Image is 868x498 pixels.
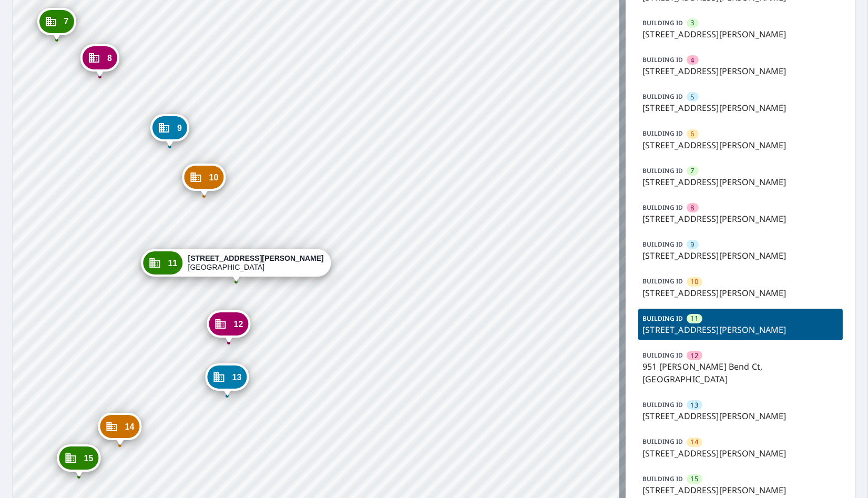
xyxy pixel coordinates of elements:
p: BUILDING ID [642,400,683,409]
span: 10 [209,174,219,181]
p: BUILDING ID [642,474,683,483]
strong: [STREET_ADDRESS][PERSON_NAME] [188,254,324,262]
p: BUILDING ID [642,129,683,138]
div: Dropped pin, building 15, Commercial property, 963 Hanna Bend Ct Manchester, MO 63021 [57,444,101,477]
span: 7 [691,166,695,176]
span: 14 [691,437,698,447]
p: BUILDING ID [642,55,683,64]
span: 15 [691,474,698,484]
div: Dropped pin, building 12, Commercial property, 951 Hanna Bend Ct Manchester, MO 63021 [207,310,251,343]
span: 9 [691,240,695,250]
p: BUILDING ID [642,437,683,446]
span: 11 [691,313,698,323]
span: 8 [107,54,112,62]
div: Dropped pin, building 9, Commercial property, 939 Hanna Bend Ct Manchester, MO 63021 [150,114,189,147]
p: BUILDING ID [642,314,683,323]
p: [STREET_ADDRESS][PERSON_NAME] [642,101,839,114]
div: Dropped pin, building 8, Commercial property, 935 Hanna Bend Ct Manchester, MO 63021 [80,44,119,77]
div: Dropped pin, building 11, Commercial property, 947 Hanna Bend Ct Manchester, MO 63021 [141,249,331,282]
span: 13 [691,400,698,410]
p: [STREET_ADDRESS][PERSON_NAME] [642,212,839,225]
p: BUILDING ID [642,166,683,175]
span: 8 [691,203,695,213]
div: Dropped pin, building 7, Commercial property, 931 Hanna Bend Ct Manchester, MO 63021 [37,8,76,40]
p: [STREET_ADDRESS][PERSON_NAME] [642,484,839,496]
p: [STREET_ADDRESS][PERSON_NAME] [642,28,839,40]
p: [STREET_ADDRESS][PERSON_NAME] [642,65,839,77]
p: BUILDING ID [642,277,683,286]
p: [STREET_ADDRESS][PERSON_NAME] [642,447,839,460]
span: 6 [691,129,695,139]
span: 5 [691,92,695,102]
span: 10 [691,277,698,287]
p: [STREET_ADDRESS][PERSON_NAME] [642,176,839,188]
p: BUILDING ID [642,92,683,101]
p: BUILDING ID [642,240,683,249]
p: [STREET_ADDRESS][PERSON_NAME] [642,323,839,336]
p: [STREET_ADDRESS][PERSON_NAME] [642,287,839,299]
span: 9 [177,124,182,132]
span: 13 [232,373,242,381]
p: BUILDING ID [642,203,683,212]
p: [STREET_ADDRESS][PERSON_NAME] [642,249,839,262]
p: BUILDING ID [642,351,683,360]
span: 11 [168,259,177,267]
span: 3 [691,18,695,28]
span: 14 [125,423,135,431]
p: [STREET_ADDRESS][PERSON_NAME] [642,410,839,422]
span: 4 [691,55,695,65]
p: BUILDING ID [642,18,683,27]
span: 7 [64,17,69,25]
p: [STREET_ADDRESS][PERSON_NAME] [642,139,839,151]
div: [GEOGRAPHIC_DATA] [188,254,324,272]
span: 15 [84,454,94,462]
div: Dropped pin, building 14, Commercial property, 959 Hanna Bend Ct Manchester, MO 63021 [98,413,142,445]
div: Dropped pin, building 10, Commercial property, 943 Hanna Bend Ct Manchester, MO 63021 [182,164,226,196]
span: 12 [691,351,698,361]
div: Dropped pin, building 13, Commercial property, 955 Hanna Bend Ct Manchester, MO 63021 [206,363,249,396]
span: 12 [234,320,243,328]
p: 951 [PERSON_NAME] Bend Ct, [GEOGRAPHIC_DATA] [642,360,839,385]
